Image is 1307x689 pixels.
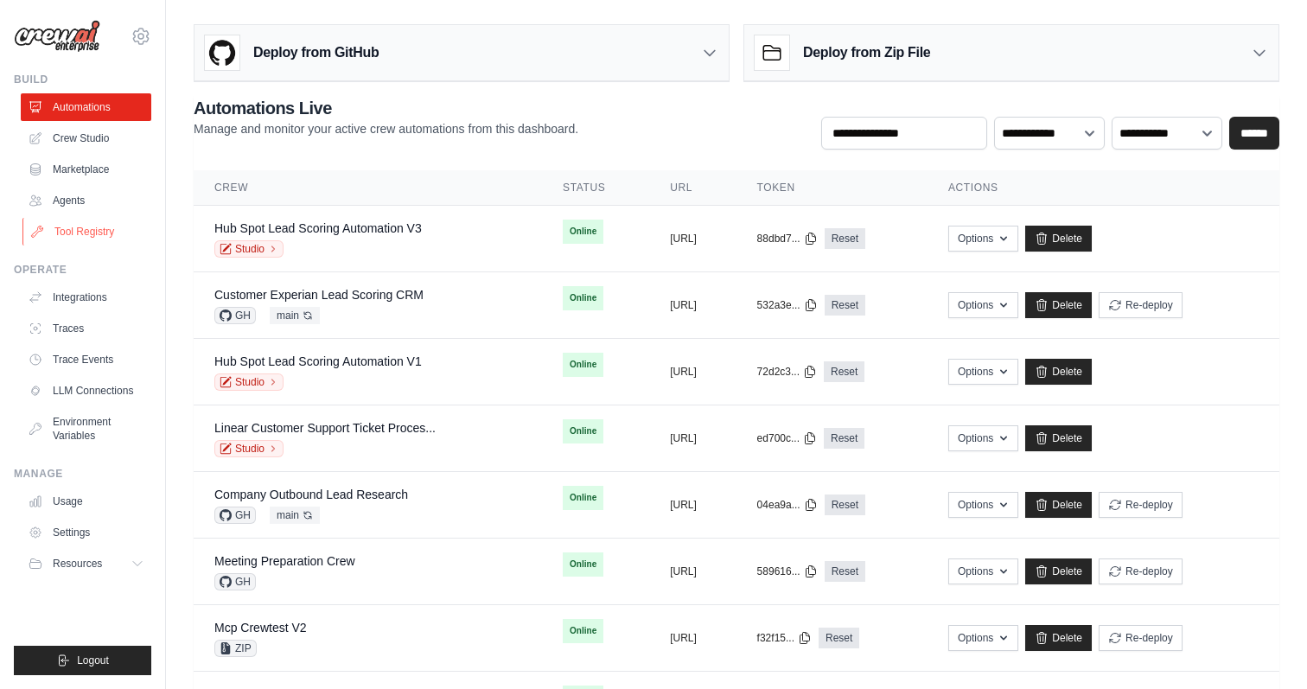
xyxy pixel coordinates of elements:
a: Hub Spot Lead Scoring Automation V1 [214,354,422,368]
a: Agents [21,187,151,214]
span: Online [563,353,603,377]
a: LLM Connections [21,377,151,405]
a: Crew Studio [21,124,151,152]
a: Trace Events [21,346,151,373]
a: Reset [819,628,859,648]
div: Operate [14,263,151,277]
button: Options [948,625,1018,651]
button: Resources [21,550,151,577]
a: Integrations [21,284,151,311]
a: Reset [824,428,864,449]
a: Delete [1025,425,1092,451]
a: Linear Customer Support Ticket Proces... [214,421,436,435]
h3: Deploy from Zip File [803,42,930,63]
a: Delete [1025,558,1092,584]
span: Online [563,220,603,244]
a: Delete [1025,625,1092,651]
span: ZIP [214,640,257,657]
a: Traces [21,315,151,342]
button: Options [948,425,1018,451]
iframe: Chat Widget [1221,606,1307,689]
p: Manage and monitor your active crew automations from this dashboard. [194,120,578,137]
button: Options [948,359,1018,385]
a: Meeting Preparation Crew [214,554,355,568]
button: 88dbd7... [757,232,818,246]
h3: Deploy from GitHub [253,42,379,63]
th: Token [736,170,928,206]
th: URL [649,170,736,206]
button: Options [948,226,1018,252]
a: Studio [214,240,284,258]
button: Re-deploy [1099,292,1183,318]
button: 589616... [757,565,818,578]
span: Online [563,286,603,310]
span: Online [563,552,603,577]
button: f32f15... [757,631,812,645]
span: GH [214,573,256,590]
button: 532a3e... [757,298,818,312]
a: Settings [21,519,151,546]
a: Studio [214,373,284,391]
button: Options [948,558,1018,584]
a: Delete [1025,492,1092,518]
a: Environment Variables [21,408,151,450]
div: Manage [14,467,151,481]
span: Online [563,419,603,443]
span: Online [563,619,603,643]
span: Logout [77,654,109,667]
span: main [270,307,320,324]
th: Actions [928,170,1279,206]
span: Online [563,486,603,510]
a: Reset [824,361,864,382]
a: Tool Registry [22,218,153,246]
a: Reset [825,561,865,582]
a: Automations [21,93,151,121]
th: Crew [194,170,542,206]
a: Delete [1025,359,1092,385]
a: Reset [825,228,865,249]
button: 72d2c3... [757,365,817,379]
button: Re-deploy [1099,492,1183,518]
img: Logo [14,20,100,53]
h2: Automations Live [194,96,578,120]
a: Delete [1025,292,1092,318]
img: GitHub Logo [205,35,239,70]
button: Logout [14,646,151,675]
a: Usage [21,488,151,515]
th: Status [542,170,649,206]
span: main [270,507,320,524]
a: Studio [214,440,284,457]
a: Mcp Crewtest V2 [214,621,307,635]
button: Options [948,292,1018,318]
span: GH [214,307,256,324]
button: 04ea9a... [757,498,818,512]
a: Company Outbound Lead Research [214,488,408,501]
a: Marketplace [21,156,151,183]
button: Re-deploy [1099,558,1183,584]
a: Hub Spot Lead Scoring Automation V3 [214,221,422,235]
button: Re-deploy [1099,625,1183,651]
a: Reset [825,295,865,316]
a: Reset [825,494,865,515]
span: GH [214,507,256,524]
span: Resources [53,557,102,571]
button: ed700c... [757,431,817,445]
button: Options [948,492,1018,518]
a: Customer Experian Lead Scoring CRM [214,288,424,302]
div: Build [14,73,151,86]
a: Delete [1025,226,1092,252]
